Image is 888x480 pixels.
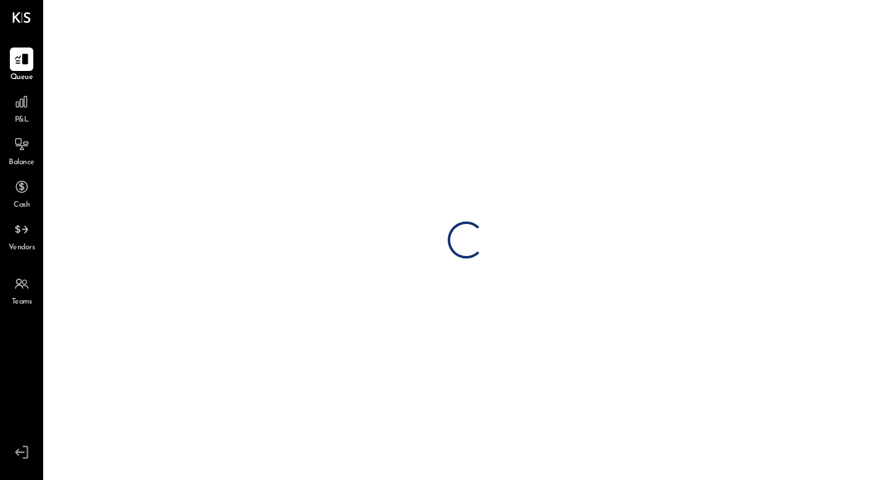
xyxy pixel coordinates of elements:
[12,297,32,308] span: Teams
[15,115,29,126] span: P&L
[14,200,30,211] span: Cash
[9,157,35,168] span: Balance
[1,218,43,254] a: Vendors
[1,272,43,308] a: Teams
[1,90,43,126] a: P&L
[1,48,43,83] a: Queue
[9,242,35,254] span: Vendors
[10,72,33,83] span: Queue
[1,133,43,168] a: Balance
[1,175,43,211] a: Cash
